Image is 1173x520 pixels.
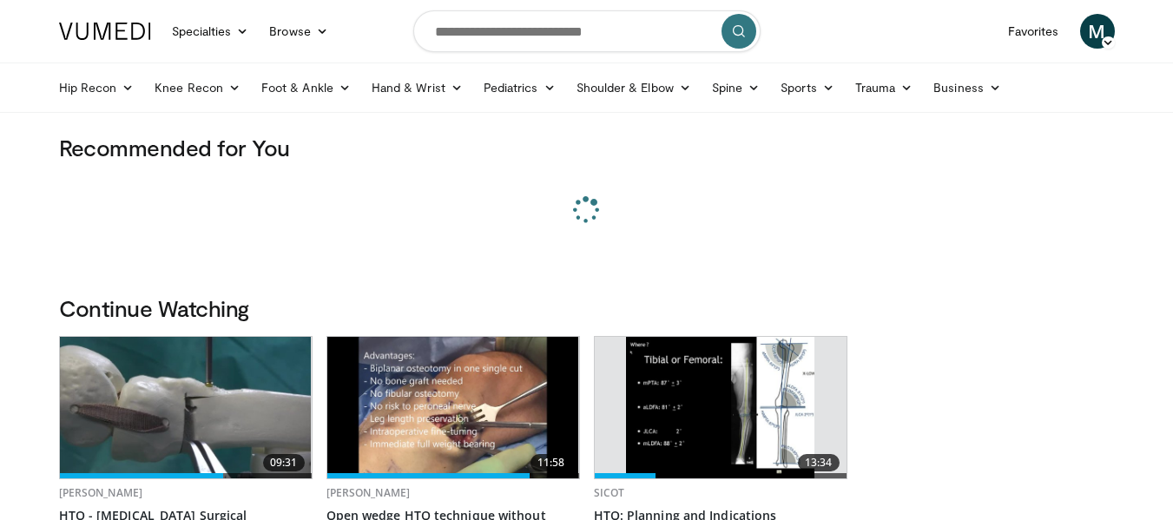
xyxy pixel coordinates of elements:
[595,337,847,478] a: 13:34
[59,23,151,40] img: VuMedi Logo
[473,70,566,105] a: Pediatrics
[326,485,411,500] a: [PERSON_NAME]
[530,454,572,471] span: 11:58
[59,294,1115,322] h3: Continue Watching
[566,70,702,105] a: Shoulder & Elbow
[845,70,924,105] a: Trauma
[594,485,625,500] a: SICOT
[327,337,579,478] a: 11:58
[361,70,473,105] a: Hand & Wrist
[702,70,770,105] a: Spine
[60,337,312,478] img: fdf03563-5d25-453b-ab46-55074d90a061.620x360_q85_upscale.jpg
[263,454,305,471] span: 09:31
[60,337,312,478] a: 09:31
[259,14,339,49] a: Browse
[798,454,840,471] span: 13:34
[626,337,815,478] img: 297961_0002_1.png.620x360_q85_upscale.jpg
[327,337,579,478] img: 6da97908-3356-4b25-aff2-ae42dc3f30de.620x360_q85_upscale.jpg
[251,70,361,105] a: Foot & Ankle
[413,10,761,52] input: Search topics, interventions
[49,70,145,105] a: Hip Recon
[998,14,1070,49] a: Favorites
[923,70,1012,105] a: Business
[144,70,251,105] a: Knee Recon
[59,485,143,500] a: [PERSON_NAME]
[161,14,260,49] a: Specialties
[770,70,845,105] a: Sports
[1080,14,1115,49] a: M
[59,134,1115,161] h3: Recommended for You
